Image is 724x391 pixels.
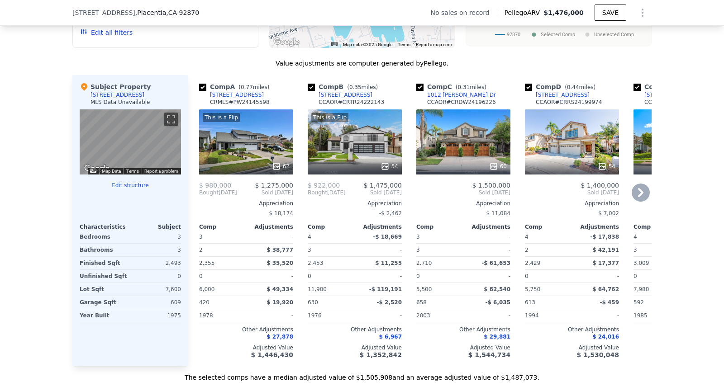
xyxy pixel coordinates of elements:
div: - [574,309,619,322]
div: Comp C [416,82,490,91]
div: - [357,309,402,322]
div: Other Adjustments [525,326,619,333]
div: - [248,270,293,283]
div: 2003 [416,309,462,322]
a: 1012 [PERSON_NAME] Dr [416,91,496,99]
span: , Placentia [135,8,199,17]
a: [STREET_ADDRESS] [308,91,372,99]
div: Comp D [525,82,599,91]
span: 613 [525,299,535,306]
text: [DATE] [568,19,585,26]
div: Adjusted Value [199,344,293,351]
span: Bought [308,189,327,196]
div: Adjusted Value [525,344,619,351]
div: Adjustments [572,223,619,231]
span: -$ 17,838 [590,234,619,240]
div: 3 [633,244,679,256]
button: Edit all filters [80,28,133,37]
span: Sold [DATE] [346,189,402,196]
span: -$ 18,669 [373,234,402,240]
span: 4 [525,234,529,240]
div: Unfinished Sqft [80,270,129,283]
text: [DATE] [546,19,563,26]
div: 60 [489,162,507,171]
span: -$ 459 [600,299,619,306]
span: 0 [633,273,637,279]
span: 5,500 [416,286,432,292]
div: - [357,244,402,256]
div: No sales on record [430,8,496,17]
span: -$ 119,191 [369,286,402,292]
div: Lot Sqft [80,283,129,296]
div: Comp [199,223,246,231]
a: [STREET_ADDRESS] [199,91,264,99]
span: $1,476,000 [543,9,584,16]
span: $ 1,275,000 [255,182,293,189]
a: Open this area in Google Maps (opens a new window) [82,163,112,174]
div: - [574,270,619,283]
span: 0 [308,273,311,279]
div: Adjusted Value [416,344,510,351]
div: [STREET_ADDRESS] [210,91,264,99]
span: 420 [199,299,210,306]
div: 3 [132,231,181,243]
a: Terms [398,42,410,47]
span: $ 24,016 [592,334,619,340]
div: [DATE] [308,189,346,196]
span: 6,000 [199,286,214,292]
div: 3 [308,244,353,256]
span: $ 27,878 [267,334,293,340]
span: $ 1,400,000 [581,182,619,189]
div: 1012 [PERSON_NAME] Dr [427,91,496,99]
span: 3 [199,234,203,240]
span: 7,980 [633,286,649,292]
button: SAVE [595,5,626,21]
span: Bought [199,189,219,196]
text: [DATE] [523,19,540,26]
span: ( miles) [235,84,273,90]
div: - [465,309,510,322]
span: $ 11,255 [375,260,402,266]
span: 0 [416,273,420,279]
span: $ 19,920 [267,299,293,306]
div: CCAOR # CRSB25074815 [644,99,710,106]
div: Comp B [308,82,381,91]
span: Pellego ARV [505,8,544,17]
span: $ 1,475,000 [363,182,402,189]
span: -$ 6,035 [486,299,510,306]
div: Comp [416,223,463,231]
div: Value adjustments are computer generated by Pellego . [72,59,652,68]
span: Sold [DATE] [416,189,510,196]
span: 5,750 [525,286,540,292]
span: $ 1,530,048 [577,351,619,358]
span: $ 35,520 [267,260,293,266]
text: Selected Comp [541,32,575,38]
a: [STREET_ADDRESS] [525,91,590,99]
span: 3 [416,234,420,240]
span: $ 1,446,430 [251,351,293,358]
span: 3,009 [633,260,649,266]
span: 0 [525,273,529,279]
span: 2,453 [308,260,323,266]
button: Edit structure [80,182,181,189]
div: Comp A [199,82,273,91]
div: Comp [633,223,681,231]
div: Comp E [633,82,707,91]
div: 1978 [199,309,244,322]
div: - [248,309,293,322]
div: [STREET_ADDRESS] [319,91,372,99]
span: Map data ©2025 Google [343,42,392,47]
span: -$ 61,653 [481,260,510,266]
span: -$ 2,462 [379,210,402,217]
span: $ 7,002 [598,210,619,217]
div: Comp [525,223,572,231]
div: CCAOR # CRTR24222143 [319,99,384,106]
div: CCAOR # CRDW24196226 [427,99,496,106]
span: $ 18,174 [269,210,293,217]
span: $ 29,881 [484,334,510,340]
div: - [357,270,402,283]
a: Terms [126,169,139,174]
div: Street View [80,109,181,174]
span: $ 82,540 [484,286,510,292]
span: 0.44 [567,84,579,90]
